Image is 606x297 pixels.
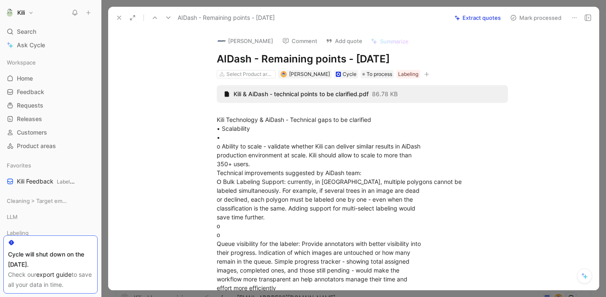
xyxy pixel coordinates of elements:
[367,70,392,78] span: To process
[289,71,330,77] span: [PERSON_NAME]
[178,13,275,23] span: AIDash - Remaining points - [DATE]
[7,197,67,205] span: Cleaning > Target empty views
[17,40,45,50] span: Ask Cycle
[36,271,72,278] a: export guide
[8,270,93,290] div: Check our to save all your data in time.
[3,194,98,210] div: Cleaning > Target empty views
[367,35,412,47] button: Summarize
[281,72,286,76] img: avatar
[217,52,508,66] h1: AIDash - Remaining points - [DATE]
[17,27,36,37] span: Search
[3,126,98,139] a: Customers
[17,115,42,123] span: Releases
[3,211,98,226] div: LLM
[506,12,565,24] button: Mark processed
[234,90,369,98] span: Kili & AiDash - technical points to be clarified.pdf
[17,101,43,110] span: Requests
[451,12,505,24] button: Extract quotes
[3,72,98,85] a: Home
[343,70,356,78] div: Cycle
[3,86,98,98] a: Feedback
[361,70,394,78] div: To process
[372,90,398,98] span: 86.78 KB
[226,70,274,78] div: Select Product areas
[3,113,98,125] a: Releases
[3,194,98,207] div: Cleaning > Target empty views
[17,142,56,150] span: Product areas
[3,211,98,223] div: LLM
[8,249,93,270] div: Cycle will shut down on the [DATE].
[7,229,29,237] span: Labeling
[17,74,33,83] span: Home
[17,128,47,137] span: Customers
[3,140,98,152] a: Product areas
[3,227,98,255] div: Labeling📬All
[17,88,44,96] span: Feedback
[17,177,76,186] span: Kili Feedback
[3,159,98,172] div: Favorites
[3,7,36,19] button: KiliKili
[57,178,77,185] span: Labeling
[3,39,98,51] a: Ask Cycle
[3,227,98,239] div: Labeling
[7,213,18,221] span: LLM
[380,38,409,45] span: Summarize
[322,35,366,47] button: Add quote
[3,99,98,112] a: Requests
[17,9,25,16] h1: Kili
[5,8,14,17] img: Kili
[398,70,418,78] div: Labeling
[7,161,31,170] span: Favorites
[3,175,98,188] a: Kili FeedbackLabeling
[3,25,98,38] div: Search
[279,35,321,47] button: Comment
[213,35,277,47] button: logo[PERSON_NAME]
[7,58,36,67] span: Workspace
[217,37,226,45] img: logo
[3,56,98,69] div: Workspace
